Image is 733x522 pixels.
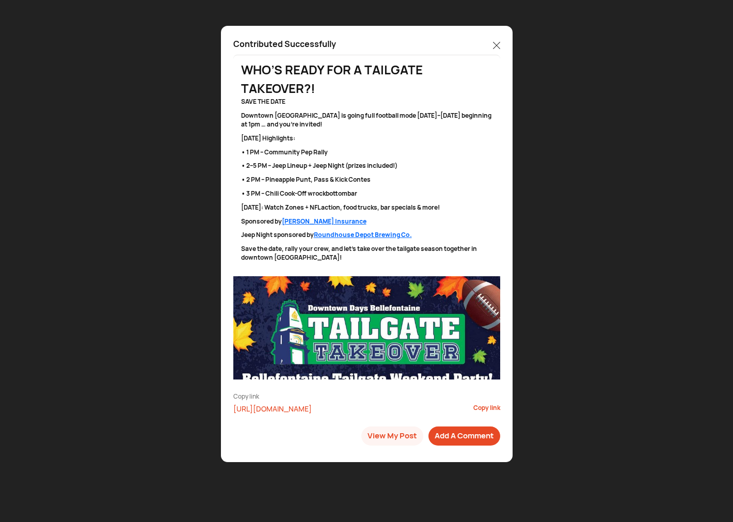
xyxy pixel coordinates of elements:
[233,38,336,50] p: Contributed Successfully
[241,217,492,226] p: Sponsored by
[241,231,492,240] p: Jeep Night sponsored by
[241,176,492,184] p: • 2 PM – Pineapple Punt, Pass & Kick Contes
[241,134,492,143] p: [DATE] Highlights:
[241,148,492,157] p: • 1 PM – Community Pep Rally
[241,189,492,198] p: • 3 PM – Chili Cook-Off wrockbottombar
[233,276,500,379] img: resizeImage
[473,403,500,414] div: Copy link
[241,60,492,98] div: WHO’S READY FOR A TAILGATE TAKEOVER?!
[241,162,492,170] p: • 2–5 PM – Jeep Lineup + Jeep Night (prizes included!)
[314,230,412,239] a: Roundhouse Depot Brewing Co.
[361,426,423,446] button: View My Post
[241,112,492,129] p: Downtown [GEOGRAPHIC_DATA] is going full football mode [DATE]–[DATE] beginning at 1pm … and you’r...
[241,245,492,262] p: Save the date, rally your crew, and let’s take over the tailgate season together in downtown [GEO...
[233,403,460,414] div: [URL][DOMAIN_NAME]
[241,203,492,212] p: [DATE]: Watch Zones + NFL action, food trucks, bar specials & more!
[233,392,500,401] div: Copy link
[428,426,500,446] button: Add A Comment
[241,98,492,106] p: SAVE THE DATE
[282,217,366,226] a: [PERSON_NAME] Insurance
